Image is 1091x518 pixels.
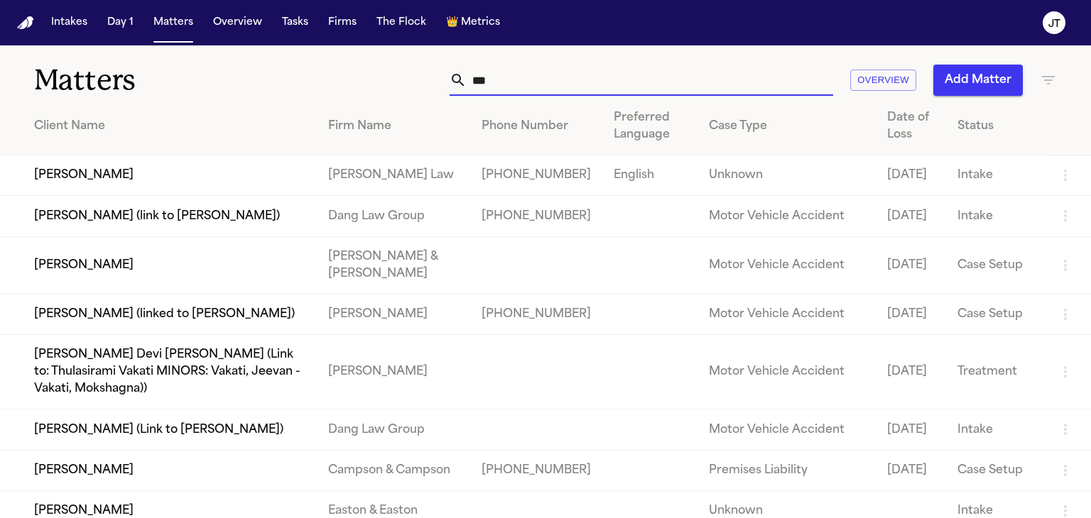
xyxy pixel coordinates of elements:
td: Premises Liability [698,450,876,490]
td: [PERSON_NAME] & [PERSON_NAME] [317,236,470,294]
div: Firm Name [328,118,459,135]
td: Dang Law Group [317,409,470,450]
td: Intake [946,155,1046,196]
button: Overview [207,10,268,35]
a: Home [17,16,34,30]
td: [PERSON_NAME] Law [317,155,470,196]
td: Case Setup [946,450,1046,490]
td: Motor Vehicle Accident [698,409,876,450]
img: Finch Logo [17,16,34,30]
td: [PERSON_NAME] [317,294,470,334]
td: [DATE] [876,450,947,490]
button: crownMetrics [440,10,506,35]
button: Intakes [45,10,93,35]
td: Intake [946,196,1046,236]
button: Tasks [276,10,314,35]
td: Motor Vehicle Accident [698,294,876,334]
td: [DATE] [876,335,947,409]
td: [DATE] [876,409,947,450]
td: Motor Vehicle Accident [698,196,876,236]
div: Case Type [709,118,864,135]
td: [PHONE_NUMBER] [470,196,602,236]
button: Firms [322,10,362,35]
button: Add Matter [933,65,1023,96]
button: The Flock [371,10,432,35]
td: Campson & Campson [317,450,470,490]
h1: Matters [34,62,320,98]
td: Treatment [946,335,1046,409]
td: Case Setup [946,236,1046,294]
td: [DATE] [876,196,947,236]
td: [DATE] [876,236,947,294]
button: Overview [850,70,916,92]
td: [PHONE_NUMBER] [470,450,602,490]
td: [DATE] [876,294,947,334]
td: [PERSON_NAME] [317,335,470,409]
td: Case Setup [946,294,1046,334]
td: Unknown [698,155,876,196]
td: [PHONE_NUMBER] [470,155,602,196]
button: Day 1 [102,10,139,35]
div: Phone Number [482,118,591,135]
button: Matters [148,10,199,35]
td: Intake [946,409,1046,450]
td: [PHONE_NUMBER] [470,294,602,334]
div: Client Name [34,118,305,135]
div: Preferred Language [614,109,686,143]
div: Status [957,118,1034,135]
td: English [602,155,698,196]
td: Motor Vehicle Accident [698,335,876,409]
td: Dang Law Group [317,196,470,236]
td: Motor Vehicle Accident [698,236,876,294]
td: [DATE] [876,155,947,196]
div: Date of Loss [887,109,935,143]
